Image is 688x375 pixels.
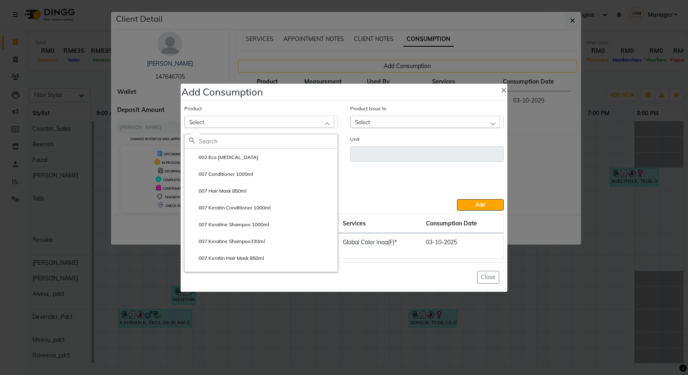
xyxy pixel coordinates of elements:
[457,199,504,211] button: Add
[338,214,421,233] th: Services
[199,134,337,148] input: Search
[189,170,253,178] label: 007 Conditioner 1000ml
[421,214,503,233] th: Consumption Date
[338,233,421,252] td: Global Color Inoa(F)*
[189,271,249,279] label: 007 Shampoo 1000ml
[350,136,360,143] label: Unit
[494,78,513,101] button: Close
[189,255,264,262] label: 007 Keratin Hair Mask 850ml
[189,238,265,245] label: 007 Keratine Shampoo330ml
[189,154,258,161] label: 002 Eco [MEDICAL_DATA]
[189,187,247,195] label: 007 Hair Mask 850ml
[181,84,263,99] h4: Add Consumption
[189,118,204,125] span: Select
[189,204,271,211] label: 007 Keratin Conditioner 1000ml
[189,221,269,228] label: 007 Keratine Shampoo 1000ml
[184,105,202,112] label: Product
[421,233,503,252] td: 03-10-2025
[350,105,387,112] label: Product Issue to
[501,83,507,95] span: ×
[475,202,485,208] span: Add
[477,271,499,284] button: Close
[355,118,370,125] span: Select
